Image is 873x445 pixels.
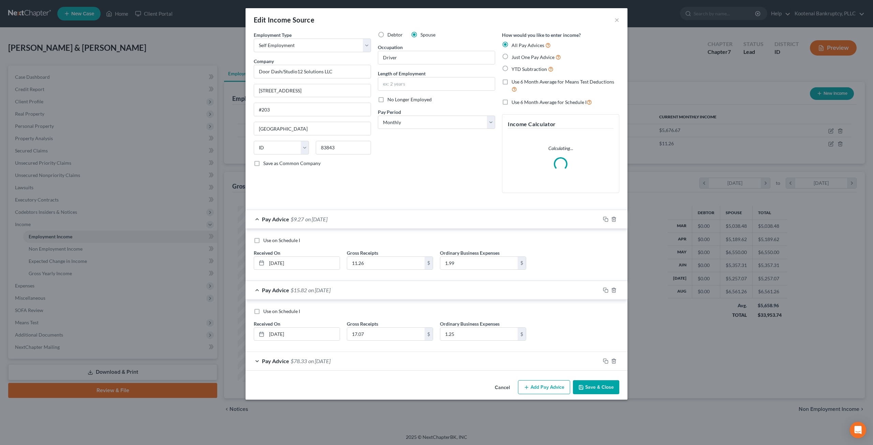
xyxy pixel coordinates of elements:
[254,84,371,97] input: Enter address...
[262,216,289,222] span: Pay Advice
[308,287,330,293] span: on [DATE]
[378,70,426,77] label: Length of Employment
[440,320,500,327] label: Ordinary Business Expenses
[378,51,495,64] input: --
[254,65,371,78] input: Search company by name...
[305,216,327,222] span: on [DATE]
[378,109,401,115] span: Pay Period
[291,216,304,222] span: $9.27
[291,287,307,293] span: $15.82
[267,257,340,270] input: MM/DD/YYYY
[263,160,321,166] span: Save as Common Company
[291,358,307,364] span: $78.33
[440,249,500,256] label: Ordinary Business Expenses
[378,77,495,90] input: ex: 2 years
[262,287,289,293] span: Pay Advice
[347,249,378,256] label: Gross Receipts
[387,32,403,38] span: Debtor
[347,257,425,270] input: 0.00
[502,31,581,39] label: How would you like to enter income?
[254,122,371,135] input: Enter city...
[254,250,280,256] span: Received On
[518,328,526,341] div: $
[512,42,544,48] span: All Pay Advices
[573,380,619,395] button: Save & Close
[308,358,330,364] span: on [DATE]
[378,44,403,51] label: Occupation
[508,145,613,152] p: Calculating...
[518,257,526,270] div: $
[850,422,866,438] div: Open Intercom Messenger
[262,358,289,364] span: Pay Advice
[512,54,554,60] span: Just One Pay Advice
[316,141,371,154] input: Enter zip...
[254,58,274,64] span: Company
[425,328,433,341] div: $
[512,79,614,85] span: Use 6 Month Average for Means Test Deductions
[512,99,587,105] span: Use 6 Month Average for Schedule I
[267,328,340,341] input: MM/DD/YYYY
[508,120,613,129] h5: Income Calculator
[512,66,547,72] span: YTD Subtraction
[254,32,292,38] span: Employment Type
[440,328,518,341] input: 0.00
[263,237,300,243] span: Use on Schedule I
[254,15,314,25] div: Edit Income Source
[518,380,570,395] button: Add Pay Advice
[425,257,433,270] div: $
[440,257,518,270] input: 0.00
[347,328,425,341] input: 0.00
[263,308,300,314] span: Use on Schedule I
[254,321,280,327] span: Received On
[387,97,432,102] span: No Longer Employed
[420,32,435,38] span: Spouse
[489,381,515,395] button: Cancel
[254,103,371,116] input: Unit, Suite, etc...
[615,16,619,24] button: ×
[347,320,378,327] label: Gross Receipts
